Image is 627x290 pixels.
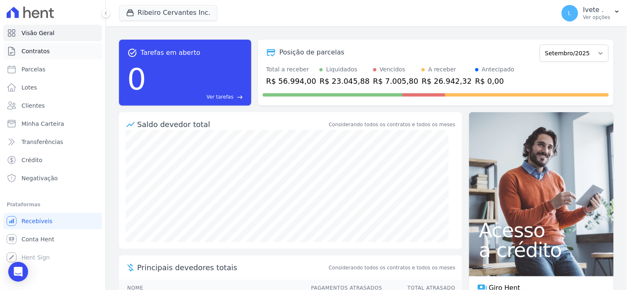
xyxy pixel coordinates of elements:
[279,47,345,57] div: Posição de parcelas
[119,5,217,21] button: Ribeiro Cervantes Inc.
[583,6,610,14] p: Ivete .
[21,47,50,55] span: Contratos
[3,231,102,248] a: Conta Hent
[21,65,45,73] span: Parcelas
[3,152,102,168] a: Crédito
[583,14,610,21] p: Ver opções
[21,101,45,110] span: Clientes
[373,75,419,87] div: R$ 7.005,80
[3,79,102,96] a: Lotes
[479,220,604,240] span: Acesso
[3,116,102,132] a: Minha Carteira
[137,262,327,273] span: Principais devedores totais
[3,97,102,114] a: Clientes
[21,217,52,225] span: Recebíveis
[329,121,455,128] div: Considerando todos os contratos e todos os meses
[150,93,243,101] a: Ver tarefas east
[127,58,146,101] div: 0
[380,65,405,74] div: Vencidos
[555,2,627,25] button: I. Ivete . Ver opções
[8,262,28,282] div: Open Intercom Messenger
[479,240,604,260] span: a crédito
[326,65,358,74] div: Liquidados
[137,119,327,130] div: Saldo devedor total
[266,75,316,87] div: R$ 56.994,00
[21,138,63,146] span: Transferências
[3,170,102,186] a: Negativação
[428,65,456,74] div: A receber
[207,93,234,101] span: Ver tarefas
[3,134,102,150] a: Transferências
[21,156,43,164] span: Crédito
[568,10,572,16] span: I.
[127,48,137,58] span: task_alt
[7,200,99,210] div: Plataformas
[422,75,472,87] div: R$ 26.942,32
[475,75,515,87] div: R$ 0,00
[3,43,102,59] a: Contratos
[3,25,102,41] a: Visão Geral
[21,83,37,92] span: Lotes
[3,61,102,78] a: Parcelas
[21,174,58,182] span: Negativação
[3,213,102,229] a: Recebíveis
[21,29,55,37] span: Visão Geral
[329,264,455,271] span: Considerando todos os contratos e todos os meses
[141,48,200,58] span: Tarefas em aberto
[266,65,316,74] div: Total a receber
[319,75,370,87] div: R$ 23.045,88
[482,65,515,74] div: Antecipado
[21,120,64,128] span: Minha Carteira
[237,94,243,100] span: east
[21,235,54,243] span: Conta Hent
